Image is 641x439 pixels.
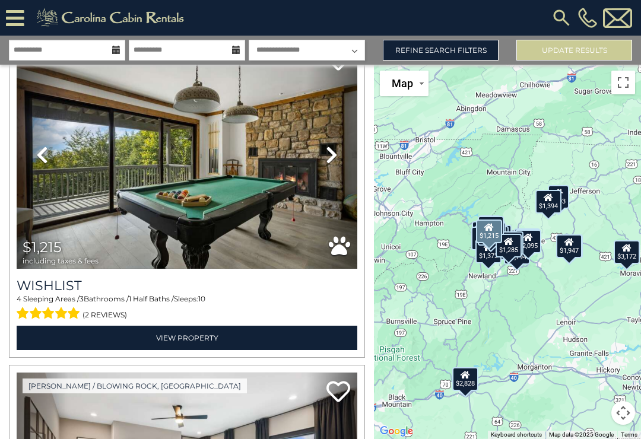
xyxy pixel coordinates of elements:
[129,294,174,303] span: 1 Half Baths /
[17,326,357,350] a: View Property
[80,294,84,303] span: 3
[30,6,194,30] img: Khaki-logo.png
[478,221,504,245] div: $1,834
[380,71,429,96] button: Change map style
[377,424,416,439] img: Google
[514,228,540,252] div: $1,076
[497,231,523,255] div: $1,795
[516,40,632,61] button: Update Results
[17,41,357,269] img: thumbnail_167104263.jpeg
[515,229,541,253] div: $2,095
[82,307,127,323] span: (2 reviews)
[535,190,561,214] div: $1,394
[471,226,497,250] div: $1,621
[479,215,500,238] div: $704
[383,40,499,61] a: Refine Search Filters
[478,216,504,240] div: $1,766
[614,240,640,263] div: $3,172
[611,71,635,94] button: Toggle fullscreen view
[23,378,247,393] a: [PERSON_NAME] / Blowing Rock, [GEOGRAPHIC_DATA]
[17,278,357,294] a: Wishlist
[452,367,478,390] div: $2,828
[377,424,416,439] a: Open this area in Google Maps (opens a new window)
[504,240,530,264] div: $1,794
[475,240,502,263] div: $1,373
[548,184,569,208] div: $993
[575,8,600,28] a: [PHONE_NUMBER]
[551,7,572,28] img: search-regular.svg
[392,77,413,90] span: Map
[476,219,502,243] div: $1,215
[496,233,522,257] div: $1,285
[198,294,205,303] span: 10
[611,401,635,425] button: Map camera controls
[491,431,542,439] button: Keyboard shortcuts
[621,431,637,438] a: Terms (opens in new tab)
[23,238,62,256] span: $1,215
[326,380,350,405] a: Add to favorites
[17,294,357,322] div: Sleeping Areas / Bathrooms / Sleeps:
[17,294,21,303] span: 4
[23,257,99,265] span: including taxes & fees
[549,431,614,438] span: Map data ©2025 Google
[556,234,582,258] div: $1,947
